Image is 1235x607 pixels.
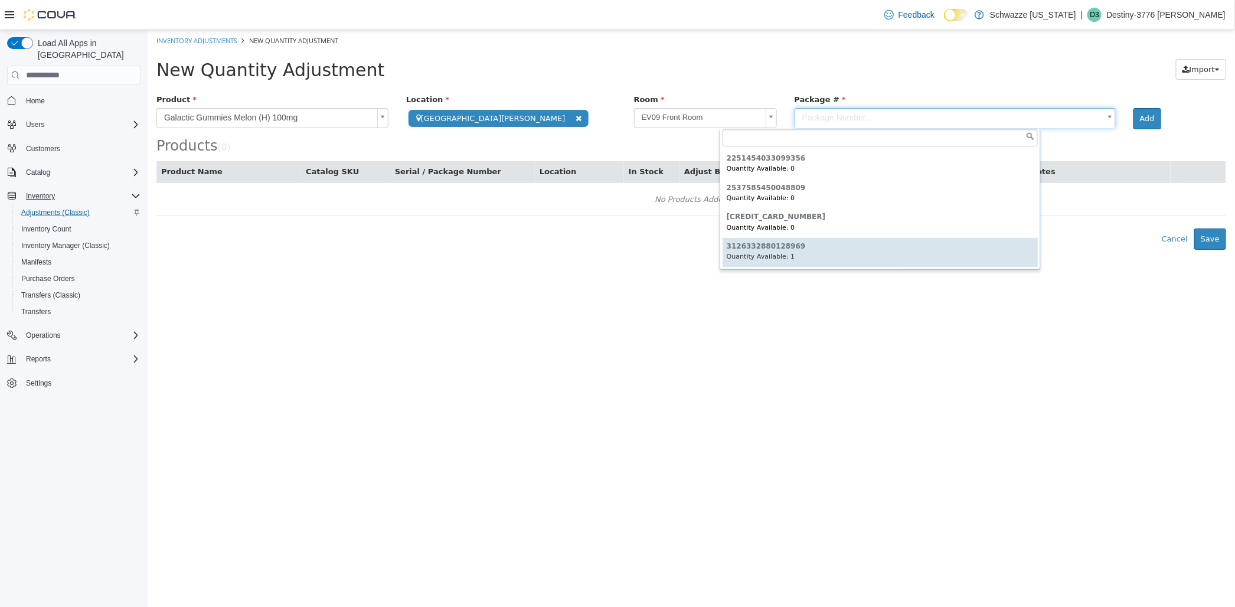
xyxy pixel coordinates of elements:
[21,93,141,107] span: Home
[26,120,44,129] span: Users
[21,224,71,234] span: Inventory Count
[21,94,50,108] a: Home
[17,222,76,236] a: Inventory Count
[21,291,80,300] span: Transfers (Classic)
[21,141,141,156] span: Customers
[579,154,886,162] h6: 2537585450048809
[17,255,141,269] span: Manifests
[2,188,145,204] button: Inventory
[2,92,145,109] button: Home
[21,274,75,283] span: Purchase Orders
[21,118,49,132] button: Users
[21,352,55,366] button: Reports
[12,303,145,320] button: Transfers
[21,142,65,156] a: Customers
[1081,8,1083,22] p: |
[24,9,77,21] img: Cova
[1106,8,1226,22] p: Destiny-3776 [PERSON_NAME]
[26,378,51,388] span: Settings
[21,241,110,250] span: Inventory Manager (Classic)
[17,272,141,286] span: Purchase Orders
[17,305,141,319] span: Transfers
[990,8,1076,22] p: Schwazze [US_STATE]
[579,194,648,201] small: Quantity Available: 0
[26,144,60,154] span: Customers
[2,164,145,181] button: Catalog
[12,254,145,270] button: Manifests
[579,164,648,172] small: Quantity Available: 0
[26,168,50,177] span: Catalog
[21,307,51,316] span: Transfers
[17,205,94,220] a: Adjustments (Classic)
[26,354,51,364] span: Reports
[12,204,145,221] button: Adjustments (Classic)
[17,222,141,236] span: Inventory Count
[944,21,945,22] span: Dark Mode
[2,140,145,157] button: Customers
[21,165,55,180] button: Catalog
[21,328,141,342] span: Operations
[21,189,60,203] button: Inventory
[26,191,55,201] span: Inventory
[579,213,886,220] h6: 3126332880128969
[944,9,969,21] input: Dark Mode
[17,288,85,302] a: Transfers (Classic)
[26,96,45,106] span: Home
[21,376,56,390] a: Settings
[12,221,145,237] button: Inventory Count
[17,305,55,319] a: Transfers
[1090,8,1099,22] span: D3
[579,135,648,142] small: Quantity Available: 0
[17,205,141,220] span: Adjustments (Classic)
[17,288,141,302] span: Transfers (Classic)
[21,208,90,217] span: Adjustments (Classic)
[2,374,145,391] button: Settings
[21,189,141,203] span: Inventory
[579,125,886,132] h6: 2251454033099356
[579,223,648,230] small: Quantity Available: 1
[26,331,61,340] span: Operations
[17,239,141,253] span: Inventory Manager (Classic)
[17,239,115,253] a: Inventory Manager (Classic)
[21,118,141,132] span: Users
[21,376,141,390] span: Settings
[33,37,141,61] span: Load All Apps in [GEOGRAPHIC_DATA]
[899,9,935,21] span: Feedback
[17,272,80,286] a: Purchase Orders
[21,165,141,180] span: Catalog
[1087,8,1102,22] div: Destiny-3776 Herrera
[579,183,886,191] h6: [CREDIT_CARD_NUMBER]
[2,327,145,344] button: Operations
[7,87,141,422] nav: Complex example
[2,351,145,367] button: Reports
[21,352,141,366] span: Reports
[21,328,66,342] button: Operations
[12,237,145,254] button: Inventory Manager (Classic)
[21,257,51,267] span: Manifests
[12,270,145,287] button: Purchase Orders
[2,116,145,133] button: Users
[17,255,56,269] a: Manifests
[880,3,939,27] a: Feedback
[12,287,145,303] button: Transfers (Classic)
